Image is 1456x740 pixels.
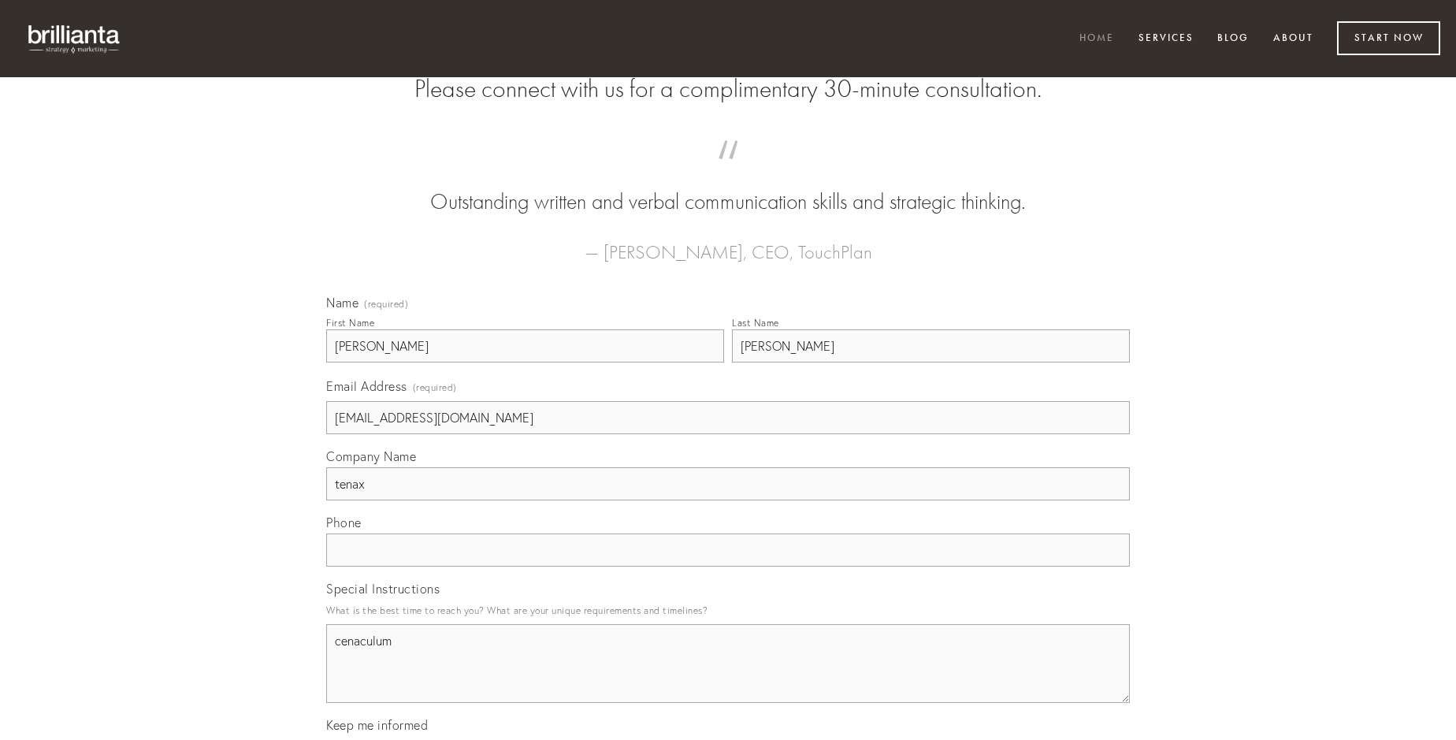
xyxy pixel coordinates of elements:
[1337,21,1440,55] a: Start Now
[351,156,1105,187] span: “
[326,515,362,530] span: Phone
[326,448,416,464] span: Company Name
[732,317,779,329] div: Last Name
[326,624,1130,703] textarea: cenaculum
[326,74,1130,104] h2: Please connect with us for a complimentary 30-minute consultation.
[413,377,457,398] span: (required)
[326,717,428,733] span: Keep me informed
[351,156,1105,218] blockquote: Outstanding written and verbal communication skills and strategic thinking.
[16,16,134,61] img: brillianta - research, strategy, marketing
[1128,26,1204,52] a: Services
[326,317,374,329] div: First Name
[326,581,440,597] span: Special Instructions
[326,600,1130,621] p: What is the best time to reach you? What are your unique requirements and timelines?
[326,295,358,311] span: Name
[364,299,408,309] span: (required)
[1207,26,1259,52] a: Blog
[1069,26,1124,52] a: Home
[1263,26,1324,52] a: About
[351,218,1105,268] figcaption: — [PERSON_NAME], CEO, TouchPlan
[326,378,407,394] span: Email Address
